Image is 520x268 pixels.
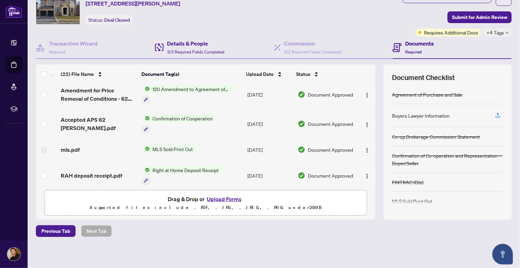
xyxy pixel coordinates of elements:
[364,122,370,128] img: Logo
[205,195,244,204] button: Upload Forms
[364,92,370,98] img: Logo
[36,225,76,237] button: Previous Tab
[364,173,370,179] img: Logo
[308,91,353,98] span: Document Approved
[142,115,216,133] button: Status IconConfirmation of Cooperation
[81,225,112,237] button: Next Tab
[167,49,224,54] span: 3/3 Required Fields Completed
[245,109,295,139] td: [DATE]
[243,64,293,84] th: Upload Date
[142,145,196,153] button: Status IconMLS Sold Print Out
[104,17,130,23] span: Deal Closed
[284,49,342,54] span: 2/2 Required Fields Completed
[392,133,480,140] div: Co-op Brokerage Commission Statement
[142,166,150,174] img: Status Icon
[139,64,243,84] th: Document Tag(s)
[49,204,363,212] p: Supported files include .PDF, .JPG, .JPEG, .PNG under 25 MB
[61,116,137,132] span: Accepted APS 62 [PERSON_NAME].pdf
[452,12,507,23] span: Submit for Admin Review
[293,64,356,84] th: Status
[142,166,222,185] button: Status IconRight at Home Deposit Receipt
[298,91,305,98] img: Document Status
[392,197,432,205] div: MLS Sold Print Out
[362,144,373,155] button: Logo
[61,70,94,78] span: (22) File Name
[364,148,370,153] img: Logo
[142,85,232,104] button: Status Icon120 Amendment to Agreement of Purchase and Sale
[392,91,462,98] div: Agreement of Purchase and Sale
[392,112,450,119] div: Buyers Lawyer Information
[298,172,305,179] img: Document Status
[506,31,509,34] span: down
[298,146,305,153] img: Document Status
[168,195,244,204] span: Drag & Drop or
[362,170,373,181] button: Logo
[424,29,478,36] span: Requires Additional Docs
[58,64,139,84] th: (22) File Name
[308,146,353,153] span: Document Approved
[298,120,305,128] img: Document Status
[392,152,503,167] div: Confirmation of Co-operation and Representation—Buyer/Seller
[405,49,422,54] span: Required
[49,39,98,48] h4: Transaction Wizard
[61,171,122,180] span: RAH deposit receipt.pdf
[150,166,222,174] span: Right at Home Deposit Receipt
[167,39,224,48] h4: Details & People
[86,15,133,24] div: Status:
[392,178,423,186] div: FINTRAC ID(s)
[142,145,150,153] img: Status Icon
[245,161,295,190] td: [DATE]
[7,248,20,261] img: Profile Icon
[392,73,455,82] span: Document Checklist
[405,39,434,48] h4: Documents
[246,70,274,78] span: Upload Date
[308,120,353,128] span: Document Approved
[142,85,150,93] img: Status Icon
[142,115,150,122] img: Status Icon
[284,39,342,48] h4: Commission
[150,145,196,153] span: MLS Sold Print Out
[150,85,232,93] span: 120 Amendment to Agreement of Purchase and Sale
[487,29,504,37] span: +4 Tags
[296,70,310,78] span: Status
[150,115,216,122] span: Confirmation of Cooperation
[448,11,512,23] button: Submit for Admin Review
[41,226,70,237] span: Previous Tab
[245,80,295,109] td: [DATE]
[362,89,373,100] button: Logo
[492,244,513,265] button: Open asap
[61,86,137,103] span: Amendment for Price Removal of Conditions - 62 [PERSON_NAME].pdf
[61,146,80,154] span: mls.pdf
[245,139,295,161] td: [DATE]
[6,5,22,18] img: logo
[49,49,66,54] span: Required
[308,172,353,179] span: Document Approved
[45,190,367,216] span: Drag & Drop orUpload FormsSupported files include .PDF, .JPG, .JPEG, .PNG under25MB
[362,118,373,129] button: Logo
